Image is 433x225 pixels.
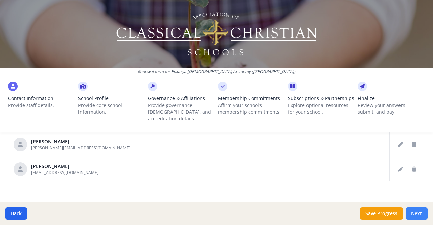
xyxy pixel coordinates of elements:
span: Governance & Affiliations [148,95,215,102]
span: Finalize [358,95,425,102]
p: Provide governance, [DEMOGRAPHIC_DATA], and accreditation details. [148,102,215,122]
span: [EMAIL_ADDRESS][DOMAIN_NAME] [31,170,98,175]
span: Membership Commitments [218,95,285,102]
div: [PERSON_NAME] [31,138,130,145]
p: Affirm your school’s membership commitments. [218,102,285,115]
button: Delete staff [409,139,419,150]
button: Next [406,207,428,220]
span: Contact Information [8,95,75,102]
p: Explore optional resources for your school. [288,102,355,115]
button: Edit staff [395,164,406,175]
button: Save Progress [360,207,403,220]
p: Review your answers, submit, and pay. [358,102,425,115]
span: Subscriptions & Partnerships [288,95,355,102]
img: Logo [115,10,318,58]
button: Back [5,207,27,220]
span: School Profile [78,95,145,102]
p: Provide staff details. [8,102,75,109]
span: [PERSON_NAME][EMAIL_ADDRESS][DOMAIN_NAME] [31,145,130,151]
div: [PERSON_NAME] [31,163,98,170]
p: Provide core school information. [78,102,145,115]
button: Edit staff [395,139,406,150]
button: Delete staff [409,164,419,175]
